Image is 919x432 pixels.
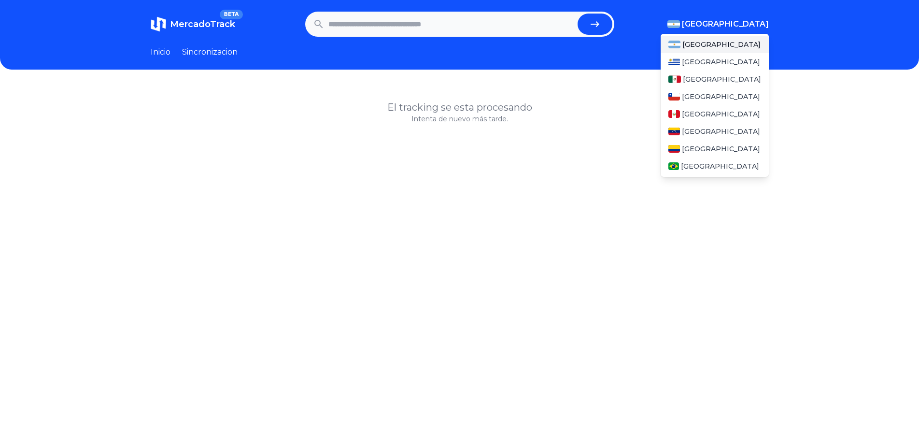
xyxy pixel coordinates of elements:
[661,105,769,123] a: Peru[GEOGRAPHIC_DATA]
[683,74,761,84] span: [GEOGRAPHIC_DATA]
[661,71,769,88] a: Mexico[GEOGRAPHIC_DATA]
[667,18,769,30] button: [GEOGRAPHIC_DATA]
[182,46,238,58] a: Sincronizacion
[682,57,760,67] span: [GEOGRAPHIC_DATA]
[170,19,235,29] span: MercadoTrack
[151,101,769,114] h1: El tracking se esta procesando
[682,18,769,30] span: [GEOGRAPHIC_DATA]
[661,88,769,105] a: Chile[GEOGRAPHIC_DATA]
[667,20,680,28] img: Argentina
[682,40,761,49] span: [GEOGRAPHIC_DATA]
[668,75,681,83] img: Mexico
[682,109,760,119] span: [GEOGRAPHIC_DATA]
[661,36,769,53] a: Argentina[GEOGRAPHIC_DATA]
[668,145,680,153] img: Colombia
[682,92,760,101] span: [GEOGRAPHIC_DATA]
[151,16,166,32] img: MercadoTrack
[151,16,235,32] a: MercadoTrackBETA
[668,128,680,135] img: Venezuela
[668,162,679,170] img: Brasil
[668,41,681,48] img: Argentina
[681,161,759,171] span: [GEOGRAPHIC_DATA]
[682,144,760,154] span: [GEOGRAPHIC_DATA]
[682,127,760,136] span: [GEOGRAPHIC_DATA]
[661,53,769,71] a: Uruguay[GEOGRAPHIC_DATA]
[661,123,769,140] a: Venezuela[GEOGRAPHIC_DATA]
[151,114,769,124] p: Intenta de nuevo más tarde.
[661,140,769,158] a: Colombia[GEOGRAPHIC_DATA]
[668,58,680,66] img: Uruguay
[668,110,680,118] img: Peru
[151,46,170,58] a: Inicio
[668,93,680,101] img: Chile
[661,158,769,175] a: Brasil[GEOGRAPHIC_DATA]
[220,10,242,19] span: BETA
